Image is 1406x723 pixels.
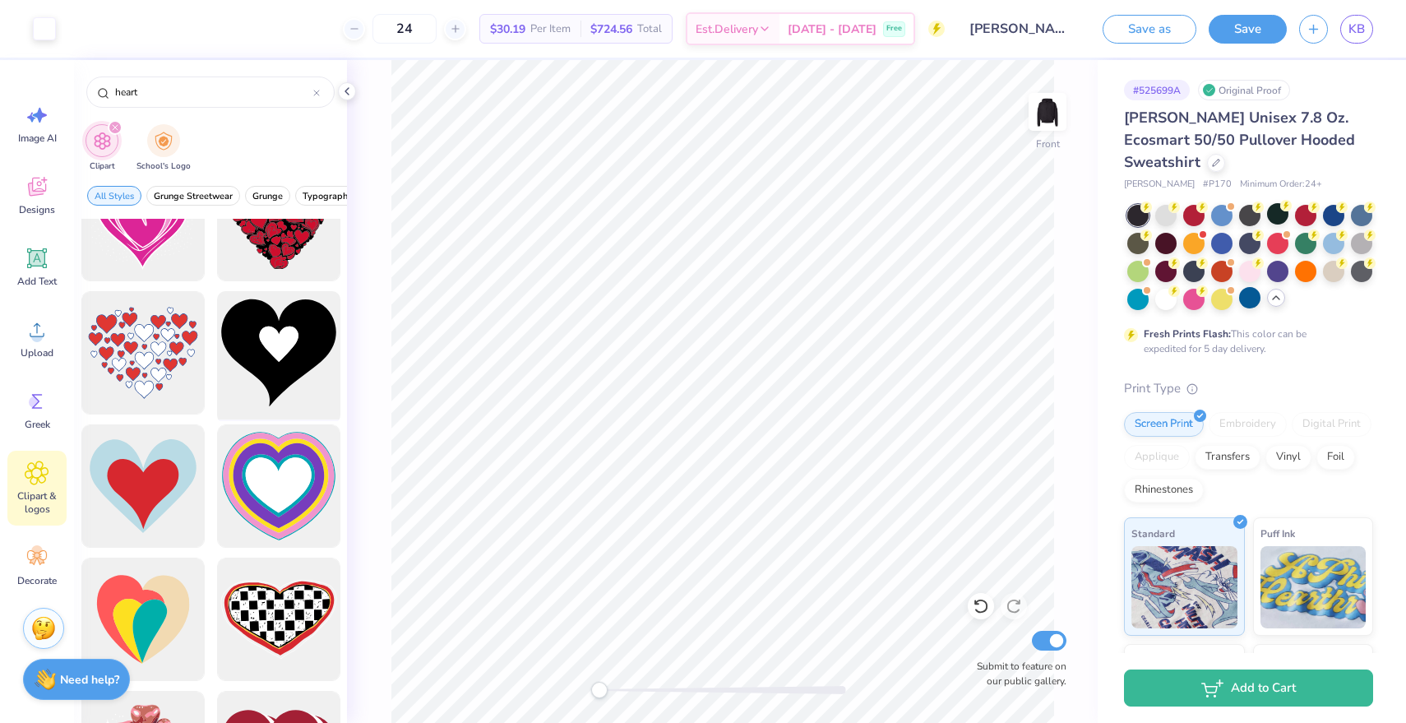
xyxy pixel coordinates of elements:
span: Clipart & logos [10,489,64,516]
span: $30.19 [490,21,525,38]
div: Transfers [1195,445,1260,470]
span: Decorate [17,574,57,587]
button: filter button [245,186,290,206]
button: filter button [86,124,118,173]
div: filter for School's Logo [136,124,191,173]
button: Save [1209,15,1287,44]
img: Clipart Image [93,132,112,151]
input: – – [372,14,437,44]
a: KB [1340,15,1373,44]
img: School's Logo Image [155,132,173,151]
div: Digital Print [1292,412,1371,437]
span: # P170 [1203,178,1232,192]
span: School's Logo [136,160,191,173]
strong: Fresh Prints Flash: [1144,327,1231,341]
span: All Styles [95,190,134,202]
div: Accessibility label [591,682,608,698]
div: Rhinestones [1124,478,1204,503]
div: Embroidery [1209,412,1287,437]
span: [PERSON_NAME] [1124,178,1195,192]
img: Standard [1131,546,1237,628]
img: Puff Ink [1260,546,1367,628]
span: Add Text [17,275,57,288]
button: Add to Cart [1124,670,1373,707]
div: # 525699A [1124,80,1190,100]
span: Free [886,23,902,35]
img: Front [1031,95,1064,128]
span: Metallic & Glitter Ink [1260,651,1357,669]
div: Front [1036,137,1060,151]
div: filter for Clipart [86,124,118,173]
span: Clipart [90,160,115,173]
strong: Need help? [60,672,119,688]
span: Grunge [252,190,283,202]
span: Total [637,21,662,38]
div: Applique [1124,445,1190,470]
span: Est. Delivery [696,21,758,38]
span: KB [1348,20,1365,39]
span: Greek [25,418,50,431]
span: Puff Ink [1260,525,1295,542]
span: Neon Ink [1131,651,1172,669]
span: $724.56 [590,21,632,38]
span: Standard [1131,525,1175,542]
span: [DATE] - [DATE] [788,21,876,38]
div: Vinyl [1265,445,1311,470]
span: Minimum Order: 24 + [1240,178,1322,192]
span: [PERSON_NAME] Unisex 7.8 Oz. Ecosmart 50/50 Pullover Hooded Sweatshirt [1124,108,1355,172]
span: Typography [303,190,353,202]
div: Print Type [1124,379,1373,398]
button: filter button [87,186,141,206]
div: Foil [1316,445,1355,470]
span: Image AI [18,132,57,145]
input: Try "Stars" [113,84,313,100]
button: filter button [136,124,191,173]
label: Submit to feature on our public gallery. [968,659,1066,688]
div: This color can be expedited for 5 day delivery. [1144,327,1346,356]
div: Original Proof [1198,80,1290,100]
button: filter button [295,186,360,206]
span: Designs [19,203,55,216]
span: Per Item [530,21,571,38]
button: filter button [146,186,240,206]
button: Save as [1103,15,1196,44]
input: Untitled Design [957,12,1078,45]
span: Grunge Streetwear [154,190,233,202]
div: Screen Print [1124,412,1204,437]
span: Upload [21,346,53,359]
